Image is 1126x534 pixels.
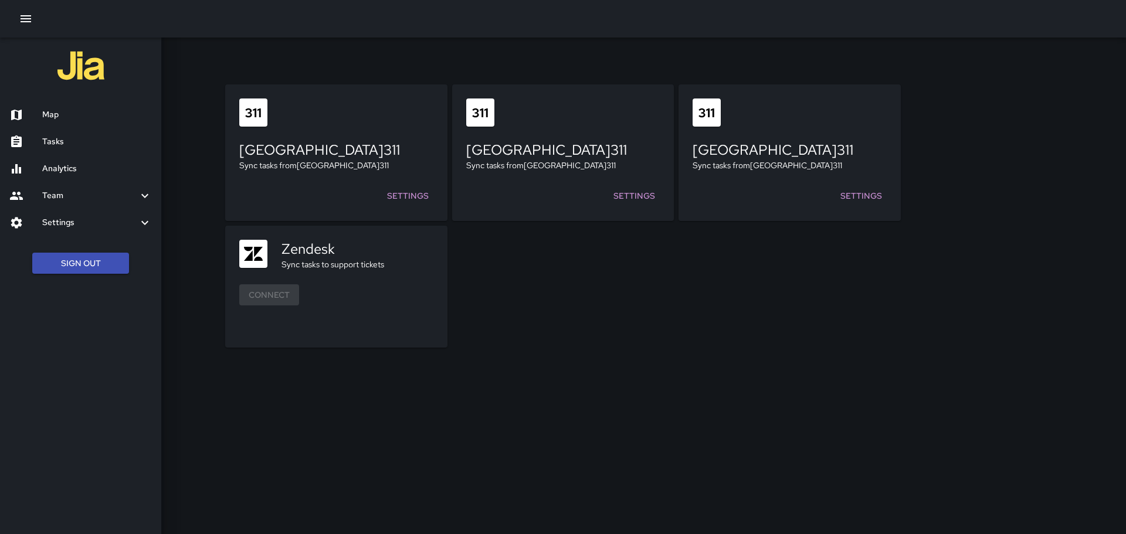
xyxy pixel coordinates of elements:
h6: Map [42,108,152,121]
img: jia-logo [57,42,104,89]
h6: Settings [42,216,138,229]
h6: Tasks [42,135,152,148]
button: Sign Out [32,253,129,274]
h6: Analytics [42,162,152,175]
h6: Team [42,189,138,202]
